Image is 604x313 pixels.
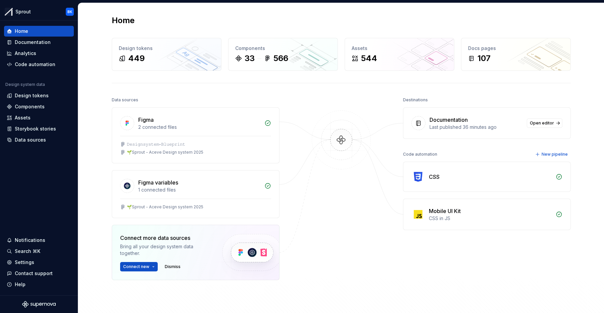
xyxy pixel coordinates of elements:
[430,124,523,131] div: Last published 36 minutes ago
[127,142,185,147] div: 𝙳𝚎𝚜𝚒𝚐𝚗𝚜𝚢𝚜𝚝𝚎𝚖-𝙱𝚕𝚞𝚎𝚙𝚛𝚒𝚗𝚝
[429,173,440,181] div: CSS
[15,259,34,266] div: Settings
[112,95,138,105] div: Data sources
[15,137,46,143] div: Data sources
[273,53,288,64] div: 566
[112,38,221,71] a: Design tokens449
[15,125,56,132] div: Storybook stories
[4,37,74,48] a: Documentation
[112,107,280,163] a: Figma2 connected files𝙳𝚎𝚜𝚒𝚐𝚗𝚜𝚢𝚜𝚝𝚎𝚖-𝙱𝚕𝚞𝚎𝚙𝚛𝚒𝚗𝚝🌱Sprout - Aceve Design system 2025
[429,215,552,222] div: CSS in JS
[4,112,74,123] a: Assets
[123,264,149,269] span: Connect new
[15,8,31,15] div: Sprout
[120,243,211,257] div: Bring all your design system data together.
[228,38,338,71] a: Components33566
[138,124,260,131] div: 2 connected files
[4,59,74,70] a: Code automation
[15,237,45,244] div: Notifications
[430,116,468,124] div: Documentation
[138,187,260,193] div: 1 connected files
[477,53,491,64] div: 107
[15,281,26,288] div: Help
[127,204,203,210] div: 🌱Sprout - Aceve Design system 2025
[15,92,49,99] div: Design tokens
[15,270,53,277] div: Contact support
[15,39,51,46] div: Documentation
[4,279,74,290] button: Help
[4,90,74,101] a: Design tokens
[5,8,13,16] img: b6c2a6ff-03c2-4811-897b-2ef07e5e0e51.png
[4,268,74,279] button: Contact support
[15,114,31,121] div: Assets
[403,150,437,159] div: Code automation
[128,53,145,64] div: 449
[542,152,568,157] span: New pipeline
[530,120,554,126] span: Open editor
[4,48,74,59] a: Analytics
[120,262,158,271] button: Connect new
[127,150,203,155] div: 🌱Sprout - Aceve Design system 2025
[22,301,56,308] svg: Supernova Logo
[165,264,181,269] span: Dismiss
[15,61,55,68] div: Code automation
[15,50,36,57] div: Analytics
[403,95,428,105] div: Destinations
[4,101,74,112] a: Components
[352,45,447,52] div: Assets
[119,45,214,52] div: Design tokens
[15,248,40,255] div: Search ⌘K
[67,9,72,14] div: BK
[138,116,154,124] div: Figma
[361,53,377,64] div: 544
[235,45,331,52] div: Components
[15,28,28,35] div: Home
[15,103,45,110] div: Components
[4,135,74,145] a: Data sources
[5,82,45,87] div: Design system data
[461,38,571,71] a: Docs pages107
[527,118,562,128] a: Open editor
[533,150,571,159] button: New pipeline
[345,38,454,71] a: Assets544
[4,123,74,134] a: Storybook stories
[112,15,135,26] h2: Home
[468,45,564,52] div: Docs pages
[4,246,74,257] button: Search ⌘K
[4,257,74,268] a: Settings
[429,207,461,215] div: Mobile UI Kit
[4,235,74,246] button: Notifications
[112,170,280,218] a: Figma variables1 connected files🌱Sprout - Aceve Design system 2025
[120,234,211,242] div: Connect more data sources
[245,53,255,64] div: 33
[138,178,178,187] div: Figma variables
[1,4,77,19] button: SproutBK
[4,26,74,37] a: Home
[162,262,184,271] button: Dismiss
